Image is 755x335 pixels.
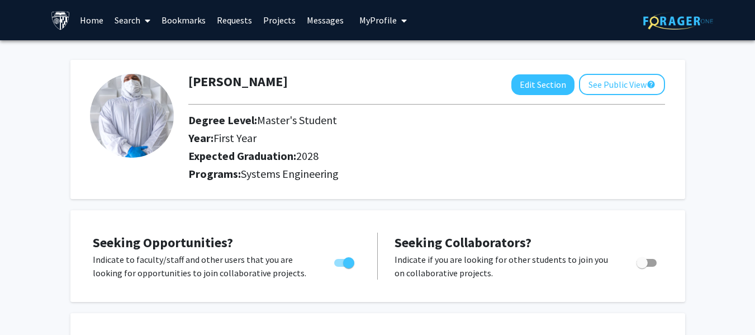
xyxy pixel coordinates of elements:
img: ForagerOne Logo [643,12,713,30]
a: Search [109,1,156,40]
span: First Year [213,131,257,145]
button: Edit Section [511,74,574,95]
h2: Programs: [188,167,665,181]
div: Toggle [330,253,360,270]
h2: Year: [188,131,569,145]
img: Profile Picture [90,74,174,158]
h2: Expected Graduation: [188,149,569,163]
a: Home [74,1,109,40]
img: Johns Hopkins University Logo [51,11,70,30]
mat-icon: help [647,78,656,91]
span: Systems Engineering [241,167,339,181]
h1: [PERSON_NAME] [188,74,288,90]
span: Master's Student [257,113,337,127]
a: Requests [211,1,258,40]
span: Seeking Opportunities? [93,234,233,251]
iframe: Chat [8,285,48,327]
span: 2028 [296,149,319,163]
p: Indicate to faculty/staff and other users that you are looking for opportunities to join collabor... [93,253,313,280]
p: Indicate if you are looking for other students to join you on collaborative projects. [395,253,615,280]
div: Toggle [632,253,663,270]
button: See Public View [579,74,665,95]
a: Messages [301,1,349,40]
span: Seeking Collaborators? [395,234,531,251]
span: My Profile [359,15,397,26]
a: Projects [258,1,301,40]
a: Bookmarks [156,1,211,40]
h2: Degree Level: [188,114,569,127]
